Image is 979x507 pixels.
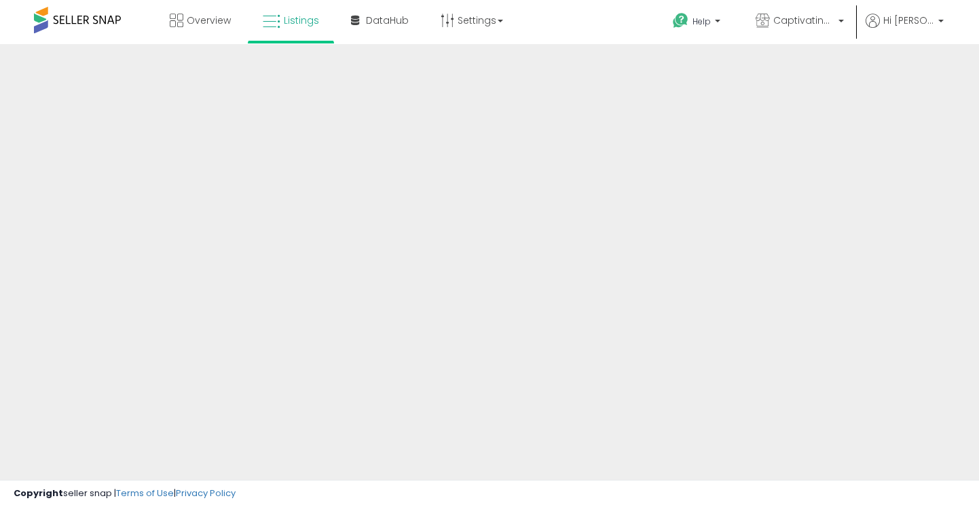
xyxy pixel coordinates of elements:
span: Help [692,16,711,27]
strong: Copyright [14,487,63,500]
span: Listings [284,14,319,27]
span: Hi [PERSON_NAME] [883,14,934,27]
span: Overview [187,14,231,27]
a: Hi [PERSON_NAME] [866,14,944,44]
a: Terms of Use [116,487,174,500]
a: Help [662,2,734,44]
span: Captivating Bargains [773,14,834,27]
a: Privacy Policy [176,487,236,500]
div: seller snap | | [14,487,236,500]
i: Get Help [672,12,689,29]
span: DataHub [366,14,409,27]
